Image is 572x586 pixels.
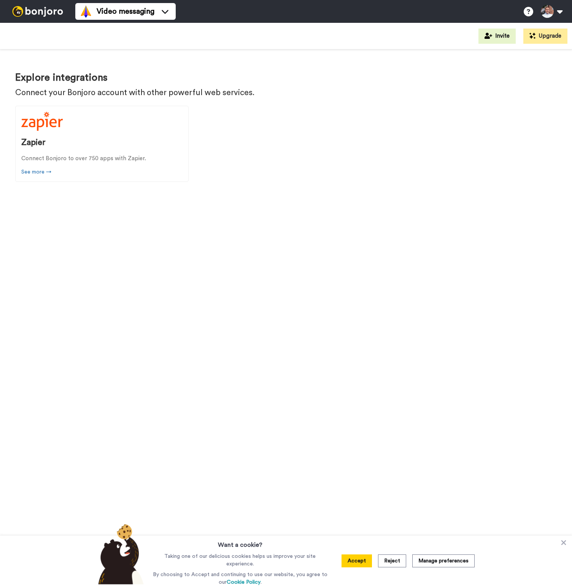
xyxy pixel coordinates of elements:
img: bear-with-cookie.png [91,524,148,584]
img: bj-logo-header-white.svg [9,6,66,17]
button: Accept [342,554,372,567]
button: Reject [378,554,406,567]
p: Connect your Bonjoro account with other powerful web services. [15,87,557,98]
h3: Want a cookie? [218,536,262,549]
button: Invite [478,29,516,44]
button: Manage preferences [412,554,475,567]
h1: Explore integrations [15,72,557,83]
p: By choosing to Accept and continuing to use our website, you agree to our . [151,571,329,586]
p: Taking one of our delicious cookies helps us improve your site experience. [151,553,329,568]
div: Connect Bonjoro to over 750 apps with Zapier. [21,154,183,162]
img: vm-color.svg [80,5,92,18]
span: Video messaging [97,6,154,17]
button: Upgrade [523,29,567,44]
a: Cookie Policy [227,580,261,585]
a: See more → [21,168,183,176]
div: Zapier [21,137,183,148]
